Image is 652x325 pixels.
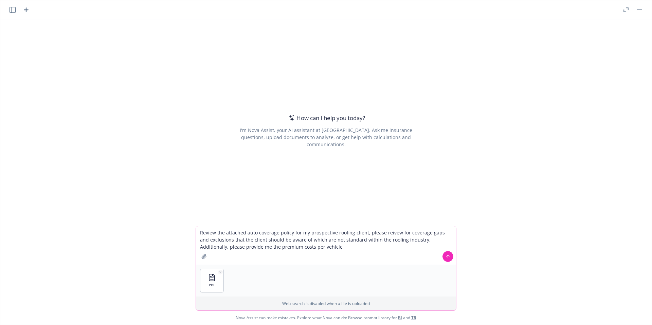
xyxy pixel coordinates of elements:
[287,114,365,122] div: How can I help you today?
[200,269,223,292] button: PDF
[3,311,649,325] span: Nova Assist can make mistakes. Explore what Nova can do: Browse prompt library for and
[230,127,421,148] div: I'm Nova Assist, your AI assistant at [GEOGRAPHIC_DATA]. Ask me insurance questions, upload docum...
[200,301,452,306] p: Web search is disabled when a file is uploaded
[196,226,456,265] textarea: Review the attached auto coverage policy for my prospective roofing client, please reivew for cov...
[398,315,402,321] a: BI
[411,315,416,321] a: TR
[209,283,215,287] span: PDF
